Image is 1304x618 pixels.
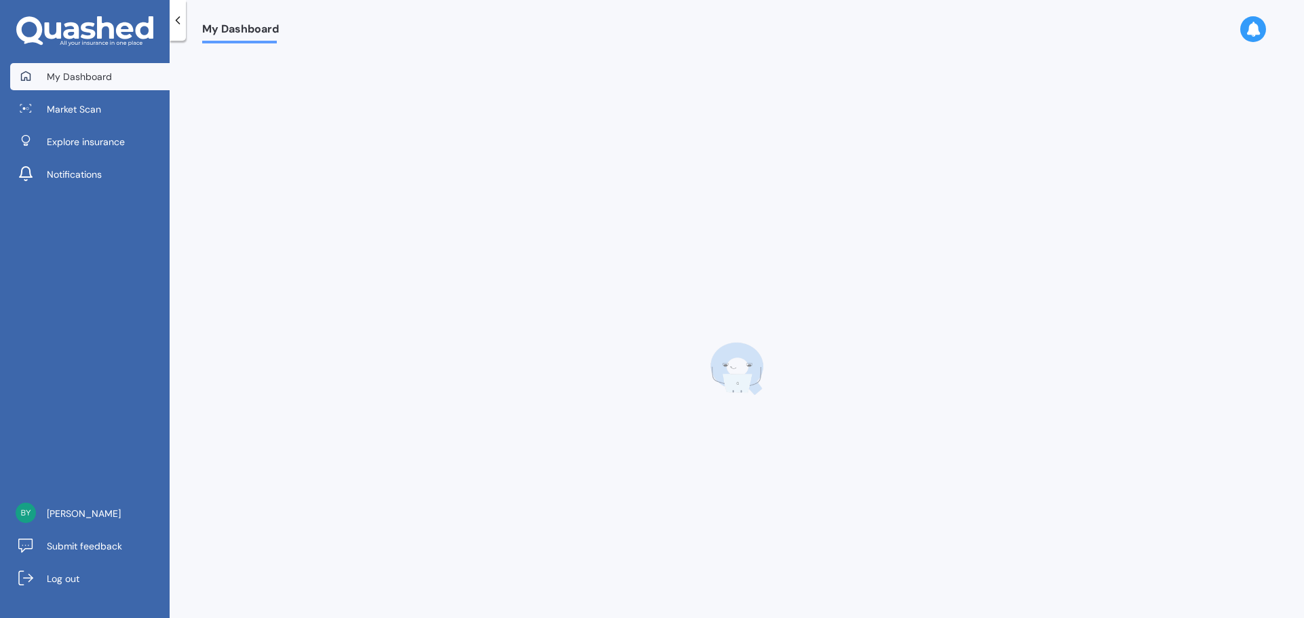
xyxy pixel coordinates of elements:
[47,539,122,553] span: Submit feedback
[10,96,170,123] a: Market Scan
[10,565,170,592] a: Log out
[10,533,170,560] a: Submit feedback
[47,572,79,585] span: Log out
[47,70,112,83] span: My Dashboard
[202,22,279,41] span: My Dashboard
[10,128,170,155] a: Explore insurance
[47,102,101,116] span: Market Scan
[16,503,36,523] img: 4af1fe4b98ed8e37a39a318adcfac223
[10,500,170,527] a: [PERSON_NAME]
[710,342,764,396] img: q-laptop.bc25ffb5ccee3f42f31d.webp
[47,168,102,181] span: Notifications
[47,507,121,520] span: [PERSON_NAME]
[10,63,170,90] a: My Dashboard
[10,161,170,188] a: Notifications
[47,135,125,149] span: Explore insurance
